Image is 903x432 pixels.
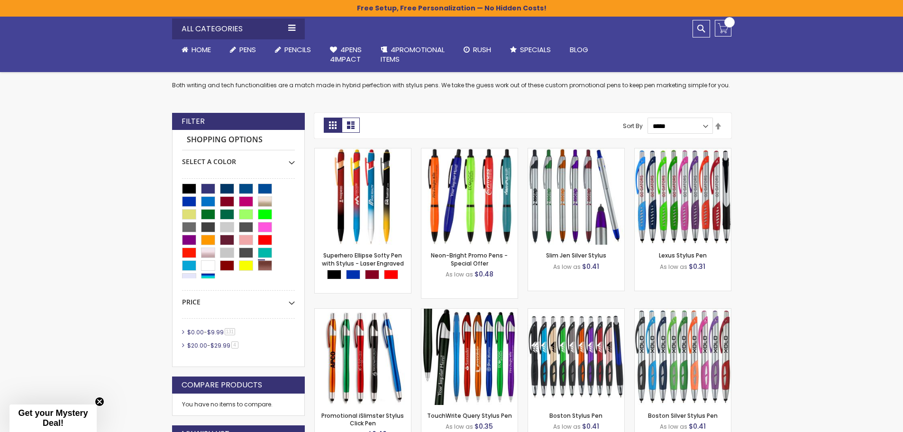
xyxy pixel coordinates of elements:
[446,270,473,278] span: As low as
[560,39,598,60] a: Blog
[520,45,551,55] span: Specials
[18,408,88,428] span: Get your Mystery Deal!
[635,148,731,245] img: Lexus Stylus Pen
[172,18,305,39] div: All Categories
[284,45,311,55] span: Pencils
[549,412,602,420] a: Boston Stylus Pen
[231,341,238,349] span: 4
[623,122,643,130] label: Sort By
[635,308,731,316] a: Boston Silver Stylus Pen
[187,328,204,336] span: $0.00
[265,39,320,60] a: Pencils
[446,423,473,431] span: As low as
[210,341,230,349] span: $29.99
[660,423,687,431] span: As low as
[528,148,624,156] a: Slim Jen Silver Stylus
[381,45,445,64] span: 4PROMOTIONAL ITEMS
[315,148,411,245] img: Superhero Ellipse Softy Pen with Stylus - Laser Engraved
[431,251,508,267] a: Neon-Bright Promo Pens - Special Offer
[185,341,242,349] a: $20.00-$29.994
[570,45,588,55] span: Blog
[473,45,491,55] span: Rush
[321,412,404,427] a: Promotional iSlimster Stylus Click Pen
[172,39,220,60] a: Home
[346,270,360,279] div: Blue
[528,148,624,245] img: Slim Jen Silver Stylus
[225,328,236,335] span: 131
[192,45,211,55] span: Home
[421,148,518,245] img: Neon-Bright Promo Pens - Special Offer
[182,291,295,307] div: Price
[315,309,411,405] img: Promotional iSlimster Stylus Click Pen
[327,270,341,279] div: Black
[9,404,97,432] div: Get your Mystery Deal!Close teaser
[95,397,104,406] button: Close teaser
[582,422,599,431] span: $0.41
[187,341,207,349] span: $20.00
[324,118,342,133] strong: Grid
[689,262,705,271] span: $0.31
[320,39,371,70] a: 4Pens4impact
[172,394,305,416] div: You have no items to compare.
[689,422,706,431] span: $0.41
[825,406,903,432] iframe: Google Customer Reviews
[239,45,256,55] span: Pens
[501,39,560,60] a: Specials
[553,423,581,431] span: As low as
[315,148,411,156] a: Superhero Ellipse Softy Pen with Stylus - Laser Engraved
[185,328,239,336] a: $0.00-$9.99131
[660,263,687,271] span: As low as
[546,251,606,259] a: Slim Jen Silver Stylus
[371,39,454,70] a: 4PROMOTIONALITEMS
[528,308,624,316] a: Boston Stylus Pen
[582,262,599,271] span: $0.41
[635,148,731,156] a: Lexus Stylus Pen
[421,309,518,405] img: TouchWrite Query Stylus Pen
[635,309,731,405] img: Boston Silver Stylus Pen
[421,148,518,156] a: Neon-Bright Promo Pens - Special Offer
[182,130,295,150] strong: Shopping Options
[648,412,718,420] a: Boston Silver Stylus Pen
[330,45,362,64] span: 4Pens 4impact
[474,422,493,431] span: $0.35
[528,309,624,405] img: Boston Stylus Pen
[220,39,265,60] a: Pens
[315,308,411,316] a: Promotional iSlimster Stylus Click Pen
[182,380,262,390] strong: Compare Products
[207,328,224,336] span: $9.99
[474,269,493,279] span: $0.48
[454,39,501,60] a: Rush
[365,270,379,279] div: Burgundy
[384,270,398,279] div: Red
[182,116,205,127] strong: Filter
[427,412,512,420] a: TouchWrite Query Stylus Pen
[659,251,707,259] a: Lexus Stylus Pen
[322,251,404,267] a: Superhero Ellipse Softy Pen with Stylus - Laser Engraved
[182,150,295,166] div: Select A Color
[172,57,731,90] div: Both writing and tech functionalities are a match made in hybrid perfection with stylus pens. We ...
[553,263,581,271] span: As low as
[421,308,518,316] a: TouchWrite Query Stylus Pen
